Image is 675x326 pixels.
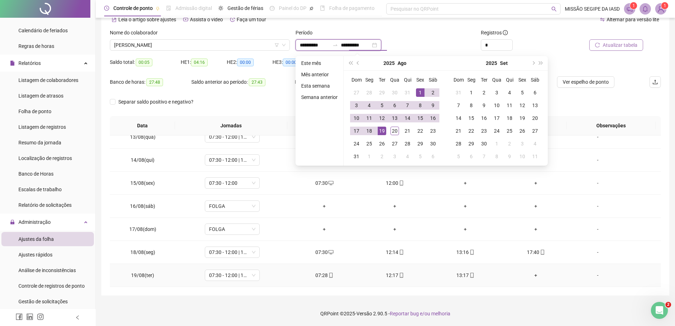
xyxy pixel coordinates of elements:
[403,114,412,122] div: 14
[298,59,341,67] li: Este mês
[414,137,427,150] td: 2025-08-29
[427,99,439,112] td: 2025-08-09
[452,125,465,137] td: 2025-09-21
[295,156,354,164] div: 07:27
[365,114,373,122] div: 11
[518,101,527,110] div: 12
[347,56,354,70] button: super-prev-year
[18,299,68,304] span: Gestão de solicitações
[191,78,295,86] div: Saldo anterior ao período:
[664,3,666,8] span: 1
[116,98,196,106] span: Separar saldo positivo e negativo?
[589,39,643,51] button: Atualizar tabela
[416,139,424,148] div: 29
[516,137,529,150] td: 2025-10-03
[365,179,424,187] div: 12:00
[490,125,503,137] td: 2025-09-24
[309,6,314,11] span: pushpin
[529,99,541,112] td: 2025-09-13
[298,93,341,101] li: Semana anterior
[656,4,666,14] img: 68402
[493,127,501,135] div: 24
[378,139,386,148] div: 26
[363,112,376,125] td: 2025-08-11
[467,127,476,135] div: 22
[505,88,514,97] div: 4
[529,137,541,150] td: 2025-10-04
[209,224,255,234] span: FOLGA
[227,5,263,11] span: Gestão de férias
[209,178,255,188] span: 07:30 - 12:00
[156,6,160,11] span: pushpin
[500,56,508,70] button: month panel
[529,73,541,86] th: Sáb
[493,152,501,161] div: 8
[328,181,333,186] span: desktop
[350,86,363,99] td: 2025-07-27
[465,137,478,150] td: 2025-09-29
[209,155,255,165] span: 07:30 - 12:00 | 13:00 - 17:30
[452,137,465,150] td: 2025-09-28
[505,101,514,110] div: 11
[18,252,52,258] span: Ajustes rápidos
[378,127,386,135] div: 19
[429,114,437,122] div: 16
[401,125,414,137] td: 2025-08-21
[376,112,388,125] td: 2025-08-12
[467,139,476,148] div: 29
[378,88,386,97] div: 29
[363,150,376,163] td: 2025-09-01
[130,180,155,186] span: 15/08(sex)
[454,88,463,97] div: 31
[429,152,437,161] div: 6
[467,101,476,110] div: 8
[563,78,609,86] span: Ver espelho de ponto
[190,17,223,22] span: Assista o vídeo
[363,137,376,150] td: 2025-08-25
[376,137,388,150] td: 2025-08-26
[390,88,399,97] div: 30
[427,73,439,86] th: Sáb
[287,116,357,136] th: Entrada 1
[503,112,516,125] td: 2025-09-18
[376,73,388,86] th: Ter
[110,78,191,86] div: Banco de horas:
[481,29,508,37] span: Registros
[630,2,637,9] sup: 1
[503,150,516,163] td: 2025-10-09
[390,101,399,110] div: 6
[503,73,516,86] th: Qui
[506,179,566,187] div: +
[18,124,66,130] span: Listagem de registros
[505,127,514,135] div: 25
[329,5,375,11] span: Folha de pagamento
[518,152,527,161] div: 10
[390,311,450,316] span: Reportar bug e/ou melhoria
[401,73,414,86] th: Qui
[427,86,439,99] td: 2025-08-02
[112,17,117,22] span: file-text
[490,137,503,150] td: 2025-10-01
[388,137,401,150] td: 2025-08-27
[416,114,424,122] div: 15
[414,99,427,112] td: 2025-08-08
[414,150,427,163] td: 2025-09-05
[516,99,529,112] td: 2025-09-12
[516,86,529,99] td: 2025-09-05
[626,6,633,12] span: notification
[191,59,208,66] span: 04:16
[465,125,478,137] td: 2025-09-22
[227,58,273,66] div: HE 2:
[10,61,15,66] span: file
[350,99,363,112] td: 2025-08-03
[363,99,376,112] td: 2025-08-04
[414,73,427,86] th: Sex
[436,179,495,187] div: +
[403,139,412,148] div: 28
[332,42,338,48] span: swap-right
[352,101,361,110] div: 3
[452,150,465,163] td: 2025-10-05
[350,112,363,125] td: 2025-08-10
[454,101,463,110] div: 7
[567,116,656,136] th: Observações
